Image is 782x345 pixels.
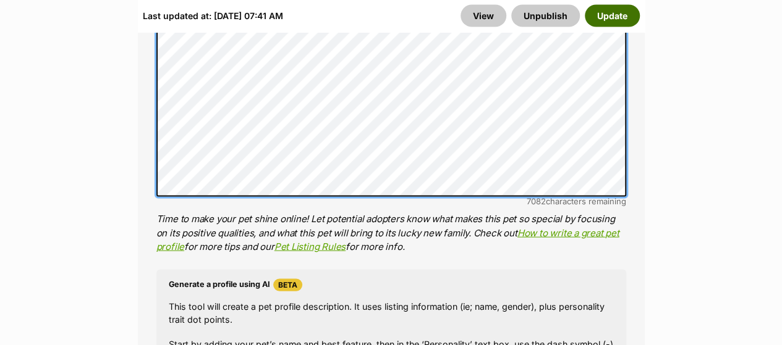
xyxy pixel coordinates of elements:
p: This tool will create a pet profile description. It uses listing information (ie; name, gender), ... [169,300,614,326]
a: View [461,4,506,27]
div: characters remaining [156,197,626,206]
p: Time to make your pet shine online! Let potential adopters know what makes this pet so special by... [156,212,626,254]
a: Pet Listing Rules [274,241,346,252]
span: Beta [273,279,302,291]
span: 7082 [527,196,546,206]
button: Update [585,4,640,27]
div: Last updated at: [DATE] 07:41 AM [143,4,283,27]
h4: Generate a profile using AI [169,279,614,291]
button: Unpublish [511,4,580,27]
a: How to write a great pet profile [156,227,619,253]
